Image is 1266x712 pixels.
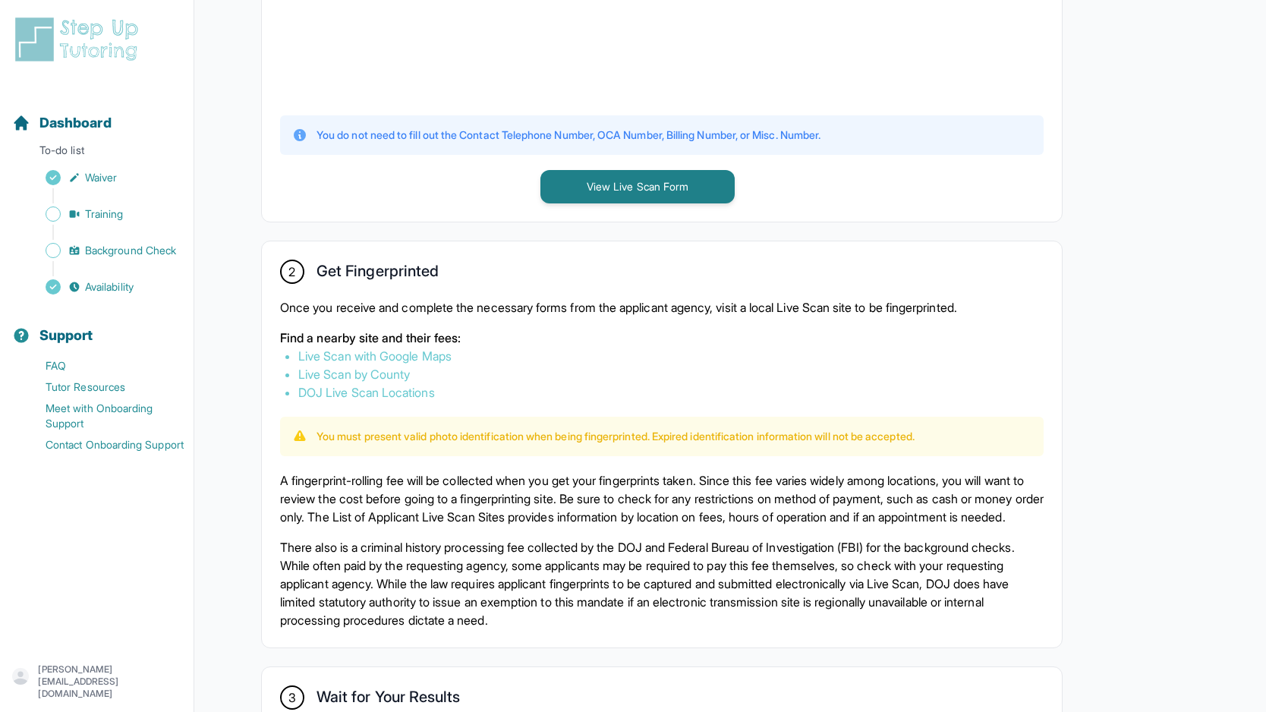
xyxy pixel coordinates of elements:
h2: Wait for Your Results [316,688,460,712]
p: Once you receive and complete the necessary forms from the applicant agency, visit a local Live S... [280,298,1044,317]
a: Live Scan by County [298,367,410,382]
span: Training [85,206,124,222]
a: View Live Scan Form [540,178,735,194]
a: Training [12,203,194,225]
button: Support [6,301,187,352]
span: Background Check [85,243,176,258]
button: View Live Scan Form [540,170,735,203]
span: Availability [85,279,134,295]
a: Background Check [12,240,194,261]
p: To-do list [6,143,187,164]
img: logo [12,15,147,64]
a: DOJ Live Scan Locations [298,385,435,400]
a: Contact Onboarding Support [12,434,194,455]
a: Waiver [12,167,194,188]
span: Support [39,325,93,346]
a: Live Scan with Google Maps [298,348,452,364]
h2: Get Fingerprinted [316,262,439,286]
button: [PERSON_NAME][EMAIL_ADDRESS][DOMAIN_NAME] [12,663,181,700]
p: There also is a criminal history processing fee collected by the DOJ and Federal Bureau of Invest... [280,538,1044,629]
p: Find a nearby site and their fees: [280,329,1044,347]
p: You must present valid photo identification when being fingerprinted. Expired identification info... [316,429,915,444]
a: Tutor Resources [12,376,194,398]
button: Dashboard [6,88,187,140]
span: 2 [288,263,295,281]
p: You do not need to fill out the Contact Telephone Number, OCA Number, Billing Number, or Misc. Nu... [316,128,820,143]
a: Availability [12,276,194,298]
a: FAQ [12,355,194,376]
span: 3 [288,688,296,707]
span: Dashboard [39,112,112,134]
p: [PERSON_NAME][EMAIL_ADDRESS][DOMAIN_NAME] [38,663,181,700]
span: Waiver [85,170,117,185]
a: Dashboard [12,112,112,134]
a: Meet with Onboarding Support [12,398,194,434]
p: A fingerprint-rolling fee will be collected when you get your fingerprints taken. Since this fee ... [280,471,1044,526]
